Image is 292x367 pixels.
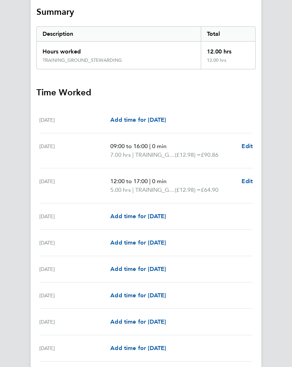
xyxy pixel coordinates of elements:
div: [DATE] [39,116,110,125]
span: Add time for [DATE] [110,213,166,220]
span: Edit [242,143,253,150]
span: 09:00 to 16:00 [110,143,148,150]
a: Add time for [DATE] [110,265,166,274]
div: [DATE] [39,344,110,353]
span: £64.90 [201,187,218,194]
span: Add time for [DATE] [110,345,166,352]
span: (£12.98) = [175,152,201,159]
span: Add time for [DATE] [110,266,166,273]
a: Edit [242,177,253,186]
span: Add time for [DATE] [110,117,166,124]
span: Add time for [DATE] [110,319,166,325]
a: Add time for [DATE] [110,239,166,247]
a: Add time for [DATE] [110,116,166,125]
div: Hours worked [37,42,201,58]
span: Add time for [DATE] [110,292,166,299]
div: [DATE] [39,292,110,300]
h3: Time Worked [36,87,256,99]
a: Add time for [DATE] [110,318,166,327]
div: 12.00 hrs [201,58,256,69]
span: Add time for [DATE] [110,239,166,246]
span: Edit [242,178,253,185]
a: Add time for [DATE] [110,292,166,300]
div: [DATE] [39,142,110,160]
div: Total [201,27,256,42]
span: TRAINING_GROUND_STEWARDING [135,186,175,195]
a: Edit [242,142,253,151]
div: TRAINING_GROUND_STEWARDING [43,58,122,64]
div: [DATE] [39,177,110,195]
div: [DATE] [39,239,110,247]
span: 5.00 hrs [110,187,131,194]
a: Add time for [DATE] [110,344,166,353]
span: | [132,187,134,194]
span: 12:00 to 17:00 [110,178,148,185]
span: TRAINING_GROUND_STEWARDING [135,151,175,160]
span: (£12.98) = [175,187,201,194]
div: Description [37,27,201,42]
span: | [149,178,151,185]
div: [DATE] [39,318,110,327]
div: [DATE] [39,212,110,221]
span: £90.86 [201,152,218,159]
div: Summary [36,27,256,70]
span: 7.00 hrs [110,152,131,159]
h3: Summary [36,7,256,18]
span: 0 min [152,178,167,185]
div: [DATE] [39,265,110,274]
div: 12.00 hrs [201,42,256,58]
span: | [132,152,134,159]
a: Add time for [DATE] [110,212,166,221]
span: | [149,143,151,150]
span: 0 min [152,143,167,150]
